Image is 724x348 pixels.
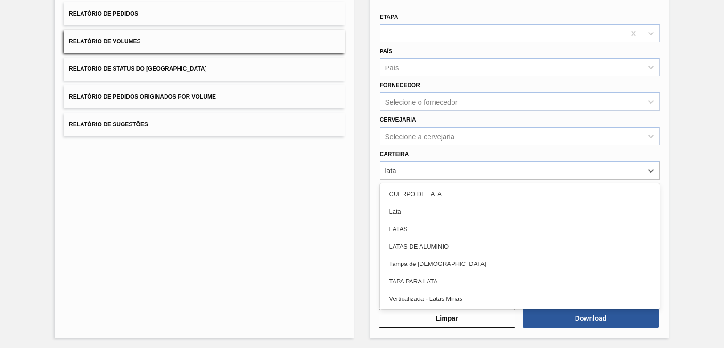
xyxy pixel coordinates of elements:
[380,255,660,273] div: Tampa de [DEMOGRAPHIC_DATA]
[64,58,344,81] button: Relatório de Status do [GEOGRAPHIC_DATA]
[380,185,660,203] div: CUERPO DE LATA
[69,93,216,100] span: Relatório de Pedidos Originados por Volume
[64,30,344,53] button: Relatório de Volumes
[64,113,344,136] button: Relatório de Sugestões
[385,98,458,106] div: Selecione o fornecedor
[64,85,344,108] button: Relatório de Pedidos Originados por Volume
[380,82,420,89] label: Fornecedor
[380,290,660,307] div: Verticalizada - Latas Minas
[523,309,659,328] button: Download
[64,2,344,25] button: Relatório de Pedidos
[380,203,660,220] div: Lata
[380,48,393,55] label: País
[385,132,455,140] div: Selecione a cervejaria
[380,116,416,123] label: Cervejaria
[69,38,140,45] span: Relatório de Volumes
[380,220,660,238] div: LATAS
[379,309,515,328] button: Limpar
[69,66,206,72] span: Relatório de Status do [GEOGRAPHIC_DATA]
[380,14,398,20] label: Etapa
[380,238,660,255] div: LATAS DE ALUMINIO
[69,121,148,128] span: Relatório de Sugestões
[69,10,138,17] span: Relatório de Pedidos
[380,151,409,157] label: Carteira
[380,273,660,290] div: TAPA PARA LATA
[385,64,399,72] div: País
